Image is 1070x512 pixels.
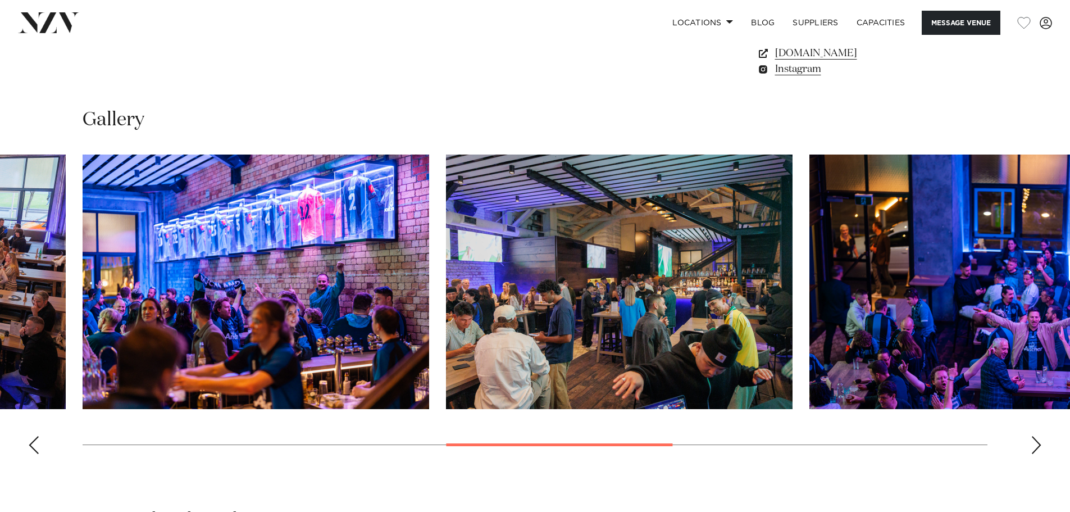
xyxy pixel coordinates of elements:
[83,155,429,409] swiper-slide: 5 / 10
[757,61,940,77] a: Instagram
[83,107,144,133] h2: Gallery
[742,11,784,35] a: BLOG
[18,12,79,33] img: nzv-logo.png
[848,11,914,35] a: Capacities
[784,11,847,35] a: SUPPLIERS
[922,11,1000,35] button: Message Venue
[446,155,793,409] swiper-slide: 6 / 10
[663,11,742,35] a: Locations
[757,46,940,61] a: [DOMAIN_NAME]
